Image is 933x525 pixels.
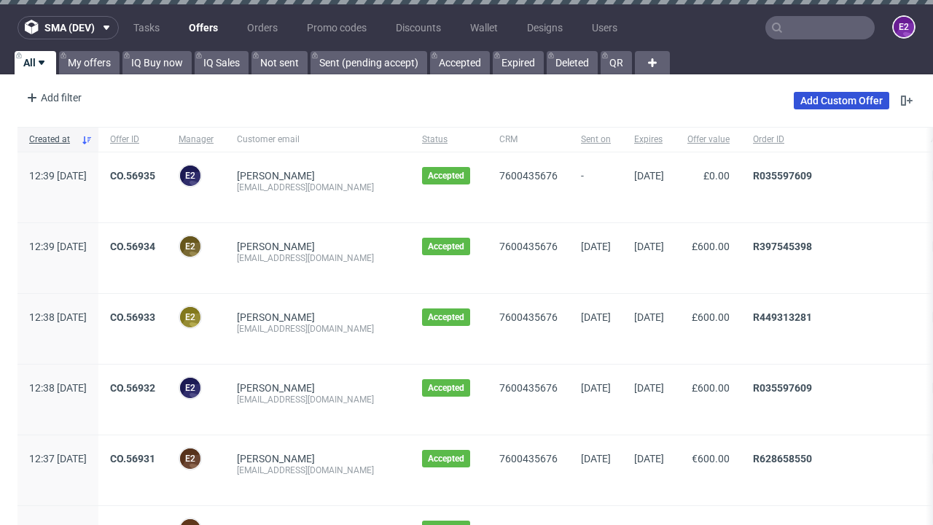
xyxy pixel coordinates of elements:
a: CO.56935 [110,170,155,182]
a: [PERSON_NAME] [237,453,315,464]
a: 7600435676 [499,453,558,464]
span: Offer value [687,133,730,146]
a: IQ Buy now [122,51,192,74]
a: R035597609 [753,170,812,182]
span: 12:39 [DATE] [29,241,87,252]
a: [PERSON_NAME] [237,241,315,252]
a: Promo codes [298,16,375,39]
span: [DATE] [581,311,611,323]
figcaption: e2 [894,17,914,37]
a: R035597609 [753,382,812,394]
span: £600.00 [692,382,730,394]
span: Accepted [428,382,464,394]
div: [EMAIL_ADDRESS][DOMAIN_NAME] [237,464,399,476]
figcaption: e2 [180,166,200,186]
span: Created at [29,133,75,146]
span: £600.00 [692,241,730,252]
a: [PERSON_NAME] [237,382,315,394]
a: All [15,51,56,74]
span: 12:38 [DATE] [29,382,87,394]
a: R397545398 [753,241,812,252]
span: Order ID [753,133,907,146]
a: 7600435676 [499,382,558,394]
span: - [581,170,611,205]
figcaption: e2 [180,448,200,469]
a: Wallet [461,16,507,39]
a: My offers [59,51,120,74]
span: [DATE] [581,453,611,464]
a: CO.56934 [110,241,155,252]
a: Users [583,16,626,39]
button: sma (dev) [17,16,119,39]
span: Expires [634,133,664,146]
span: 12:37 [DATE] [29,453,87,464]
span: [DATE] [581,241,611,252]
a: 7600435676 [499,170,558,182]
a: [PERSON_NAME] [237,311,315,323]
a: 7600435676 [499,311,558,323]
span: CRM [499,133,558,146]
a: [PERSON_NAME] [237,170,315,182]
span: Accepted [428,311,464,323]
span: 12:38 [DATE] [29,311,87,323]
span: [DATE] [581,382,611,394]
a: CO.56931 [110,453,155,464]
span: Offer ID [110,133,155,146]
span: Accepted [428,241,464,252]
a: 7600435676 [499,241,558,252]
a: Deleted [547,51,598,74]
a: Offers [180,16,227,39]
figcaption: e2 [180,378,200,398]
a: CO.56933 [110,311,155,323]
a: R449313281 [753,311,812,323]
span: sma (dev) [44,23,95,33]
span: Accepted [428,453,464,464]
a: Tasks [125,16,168,39]
span: £0.00 [703,170,730,182]
a: Designs [518,16,571,39]
span: Status [422,133,476,146]
span: £600.00 [692,311,730,323]
span: [DATE] [634,453,664,464]
span: 12:39 [DATE] [29,170,87,182]
figcaption: e2 [180,236,200,257]
a: Orders [238,16,286,39]
div: [EMAIL_ADDRESS][DOMAIN_NAME] [237,182,399,193]
a: R628658550 [753,453,812,464]
span: [DATE] [634,311,664,323]
div: [EMAIL_ADDRESS][DOMAIN_NAME] [237,323,399,335]
div: Add filter [20,86,85,109]
span: Accepted [428,170,464,182]
span: Customer email [237,133,399,146]
a: Accepted [430,51,490,74]
div: [EMAIL_ADDRESS][DOMAIN_NAME] [237,394,399,405]
a: Not sent [251,51,308,74]
span: [DATE] [634,382,664,394]
a: Discounts [387,16,450,39]
span: Manager [179,133,214,146]
figcaption: e2 [180,307,200,327]
div: [EMAIL_ADDRESS][DOMAIN_NAME] [237,252,399,264]
a: IQ Sales [195,51,249,74]
a: CO.56932 [110,382,155,394]
a: Expired [493,51,544,74]
span: [DATE] [634,241,664,252]
span: Sent on [581,133,611,146]
a: Sent (pending accept) [311,51,427,74]
a: Add Custom Offer [794,92,889,109]
a: QR [601,51,632,74]
span: €600.00 [692,453,730,464]
span: [DATE] [634,170,664,182]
